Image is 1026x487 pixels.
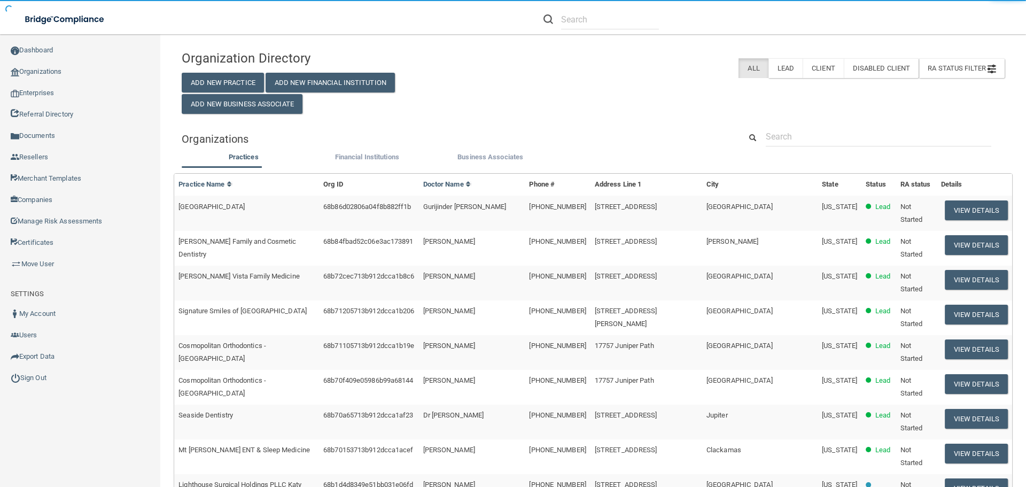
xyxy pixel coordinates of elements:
span: Seaside Dentistry [178,411,233,419]
span: [US_STATE] [822,411,857,419]
button: Add New Business Associate [182,94,302,114]
span: Jupiter [706,411,728,419]
img: icon-users.e205127d.png [11,331,19,339]
p: Lead [875,339,890,352]
span: Cosmopolitan Orthodontics - [GEOGRAPHIC_DATA] [178,342,266,362]
th: City [702,174,818,196]
span: Not Started [900,446,923,467]
span: [PHONE_NUMBER] [529,307,586,315]
span: [STREET_ADDRESS] [595,446,657,454]
span: [PERSON_NAME] [423,272,475,280]
label: Lead [768,58,803,78]
li: Financial Institutions [305,151,429,166]
span: [PERSON_NAME] [423,376,475,384]
span: 68b72cec713b912dcca1b8c6 [323,272,414,280]
span: 68b71205713b912dcca1b206 [323,307,414,315]
span: [PHONE_NUMBER] [529,446,586,454]
button: View Details [945,339,1008,359]
span: Not Started [900,237,923,258]
span: [PERSON_NAME] [423,307,475,315]
span: Not Started [900,307,923,328]
span: Signature Smiles of [GEOGRAPHIC_DATA] [178,307,307,315]
img: icon-export.b9366987.png [11,352,19,361]
span: [US_STATE] [822,446,857,454]
span: 68b70a65713b912dcca1af23 [323,411,413,419]
h5: Organizations [182,133,725,145]
img: briefcase.64adab9b.png [11,259,21,269]
p: Lead [875,305,890,318]
img: icon-filter@2x.21656d0b.png [988,65,996,73]
span: [STREET_ADDRESS] [595,411,657,419]
h4: Organization Directory [182,51,445,65]
span: [GEOGRAPHIC_DATA] [706,376,773,384]
img: organization-icon.f8decf85.png [11,68,19,76]
span: [GEOGRAPHIC_DATA] [706,272,773,280]
img: icon-documents.8dae5593.png [11,132,19,141]
span: [STREET_ADDRESS] [595,272,657,280]
input: Search [561,10,659,29]
p: Lead [875,235,890,248]
span: 68b86d02806a04f8b882ff1b [323,203,411,211]
a: Practice Name [178,180,232,188]
span: [GEOGRAPHIC_DATA] [178,203,245,211]
img: ic-search.3b580494.png [543,14,553,24]
button: View Details [945,374,1008,394]
span: [PHONE_NUMBER] [529,342,586,350]
span: [GEOGRAPHIC_DATA] [706,203,773,211]
th: Address Line 1 [590,174,702,196]
span: Not Started [900,272,923,293]
label: Practices [187,151,300,164]
span: Not Started [900,203,923,223]
span: 17757 Juniper Path [595,376,654,384]
span: [PERSON_NAME] [423,342,475,350]
span: Dr [PERSON_NAME] [423,411,484,419]
img: enterprise.0d942306.png [11,90,19,97]
label: Disabled Client [844,58,919,78]
button: Add New Financial Institution [266,73,395,92]
img: bridge_compliance_login_screen.278c3ca4.svg [16,9,114,30]
th: State [818,174,861,196]
th: RA status [896,174,937,196]
span: [US_STATE] [822,272,857,280]
img: ic_user_dark.df1a06c3.png [11,310,19,318]
span: [STREET_ADDRESS][PERSON_NAME] [595,307,657,328]
span: Not Started [900,342,923,362]
span: 68b70f409e05986b99a68144 [323,376,413,384]
p: Lead [875,374,890,387]
span: 68b84fbad52c06e3ac173891 [323,237,413,245]
span: 68b70153713b912dcca1acef [323,446,413,454]
th: Details [937,174,1012,196]
span: [STREET_ADDRESS] [595,237,657,245]
th: Phone # [525,174,590,196]
img: ic_reseller.de258add.png [11,153,19,161]
span: [GEOGRAPHIC_DATA] [706,342,773,350]
span: Business Associates [457,153,523,161]
span: [PHONE_NUMBER] [529,376,586,384]
span: [US_STATE] [822,342,857,350]
span: [STREET_ADDRESS] [595,203,657,211]
li: Practices [182,151,305,166]
label: Financial Institutions [310,151,423,164]
span: [PERSON_NAME] [423,446,475,454]
span: Mt [PERSON_NAME] ENT & Sleep Medicine [178,446,310,454]
span: [US_STATE] [822,307,857,315]
span: Financial Institutions [335,153,399,161]
span: [PHONE_NUMBER] [529,237,586,245]
span: RA Status Filter [928,64,996,72]
a: Doctor Name [423,180,471,188]
span: [PERSON_NAME] Family and Cosmetic Dentistry [178,237,296,258]
span: [US_STATE] [822,203,857,211]
button: View Details [945,200,1008,220]
button: View Details [945,305,1008,324]
p: Lead [875,200,890,213]
span: [PERSON_NAME] [423,237,475,245]
span: Clackamas [706,446,741,454]
span: Gurijinder [PERSON_NAME] [423,203,506,211]
span: [PHONE_NUMBER] [529,411,586,419]
span: [US_STATE] [822,376,857,384]
label: SETTINGS [11,288,44,300]
p: Lead [875,270,890,283]
button: View Details [945,270,1008,290]
button: View Details [945,409,1008,429]
img: ic_power_dark.7ecde6b1.png [11,373,20,383]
